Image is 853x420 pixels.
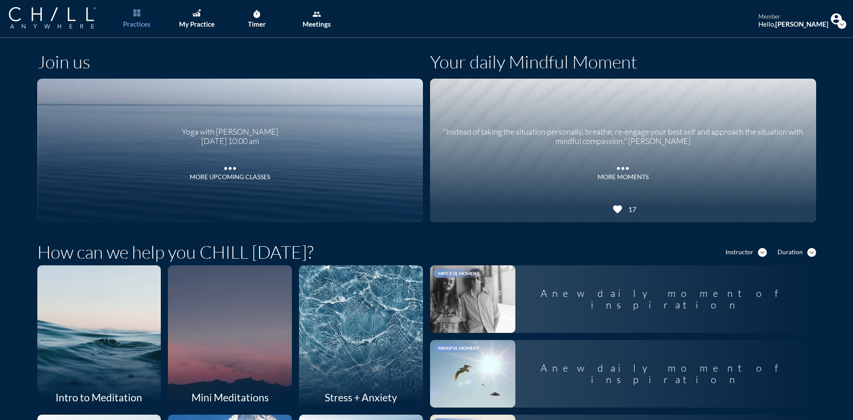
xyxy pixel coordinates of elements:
div: A new daily moment of inspiration [515,355,816,393]
div: Yoga with [PERSON_NAME] [182,120,278,137]
i: more_horiz [614,160,632,173]
i: group [312,10,321,19]
div: [DATE] 10:00 am [182,136,278,146]
a: Company Logo [9,7,113,30]
img: Profile icon [831,13,842,24]
div: Intro to Meditation [37,387,161,408]
div: More Upcoming Classes [190,173,270,181]
i: expand_more [758,248,767,257]
i: timer [252,10,261,19]
div: My Practice [179,20,215,28]
div: member [758,13,829,20]
h1: Join us [37,51,90,72]
img: List [133,9,140,16]
div: MORE MOMENTS [598,173,649,181]
div: Timer [248,20,266,28]
div: Duration [777,248,803,256]
span: Mindful Moment [438,271,479,276]
img: Company Logo [9,7,96,28]
div: Meetings [303,20,331,28]
i: expand_more [837,20,846,29]
h1: Your daily Mindful Moment [430,51,637,72]
div: Mini Meditations [168,387,292,408]
div: 17 [625,205,636,213]
div: Practices [123,20,151,28]
strong: [PERSON_NAME] [775,20,829,28]
div: A new daily moment of inspiration [515,280,816,318]
div: "Instead of taking the situation personally, breathe, re-engage your best self and approach the s... [441,120,805,146]
i: more_horiz [221,160,239,173]
img: Graph [192,9,200,16]
span: Mindful Moment [438,345,479,351]
div: Hello, [758,20,829,28]
i: expand_more [807,248,816,257]
div: Stress + Anxiety [299,387,423,408]
i: favorite [612,204,623,215]
h1: How can we help you CHILL [DATE]? [37,241,314,263]
div: Instructor [725,248,753,256]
